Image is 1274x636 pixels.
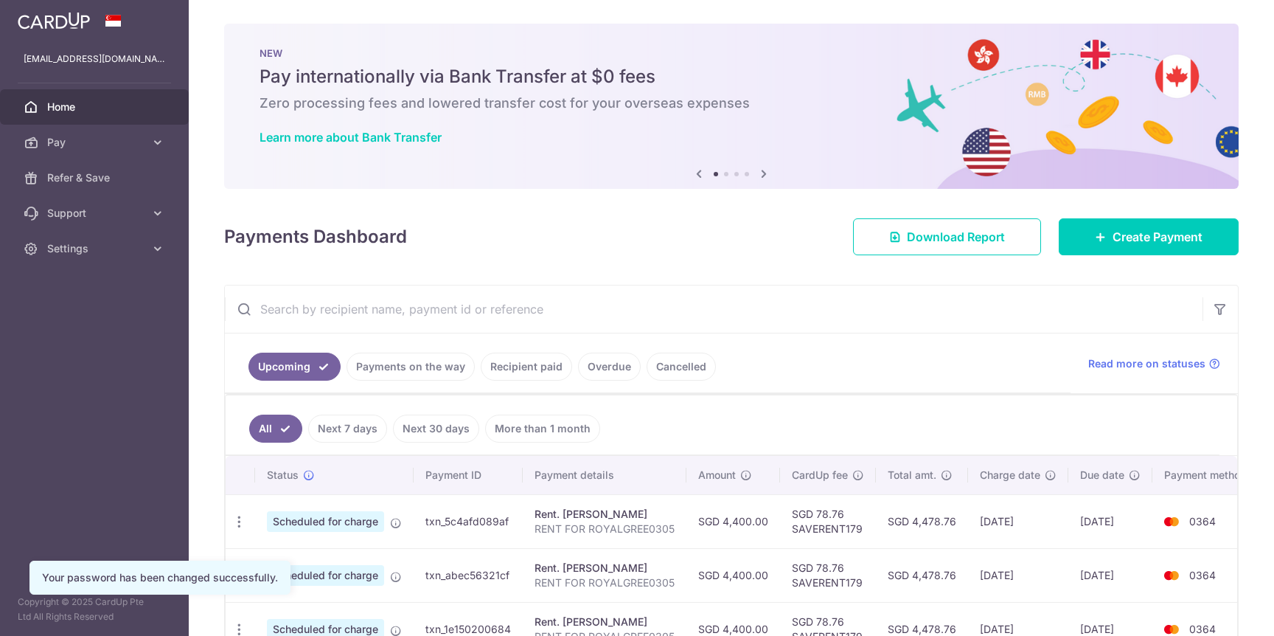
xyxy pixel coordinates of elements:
[968,494,1068,548] td: [DATE]
[414,456,523,494] th: Payment ID
[686,548,780,602] td: SGD 4,400.00
[224,224,407,250] h4: Payments Dashboard
[907,228,1005,246] span: Download Report
[47,100,145,114] span: Home
[347,353,475,381] a: Payments on the way
[414,494,523,548] td: txn_5c4afd089af
[267,565,384,586] span: Scheduled for charge
[485,415,600,443] a: More than 1 month
[47,206,145,221] span: Support
[248,353,341,381] a: Upcoming
[308,415,387,443] a: Next 7 days
[267,511,384,532] span: Scheduled for charge
[535,561,675,575] div: Rent. [PERSON_NAME]
[1152,456,1264,494] th: Payment method
[47,241,145,256] span: Settings
[888,468,936,483] span: Total amt.
[1088,356,1205,371] span: Read more on statuses
[42,570,278,585] div: Your password has been changed successfully.
[1059,218,1239,255] a: Create Payment
[968,548,1068,602] td: [DATE]
[260,130,442,145] a: Learn more about Bank Transfer
[1189,623,1216,635] span: 0364
[24,52,165,66] p: [EMAIL_ADDRESS][DOMAIN_NAME]
[780,548,876,602] td: SGD 78.76 SAVERENT179
[1157,513,1186,530] img: Bank Card
[876,494,968,548] td: SGD 4,478.76
[1068,548,1152,602] td: [DATE]
[267,468,299,483] span: Status
[578,353,641,381] a: Overdue
[698,468,736,483] span: Amount
[414,548,523,602] td: txn_abec56321cf
[792,468,848,483] span: CardUp fee
[535,575,675,590] p: RENT FOR ROYALGREE0305
[1189,515,1216,528] span: 0364
[47,170,145,185] span: Refer & Save
[980,468,1040,483] span: Charge date
[1189,569,1216,581] span: 0364
[47,135,145,150] span: Pay
[780,494,876,548] td: SGD 78.76 SAVERENT179
[393,415,479,443] a: Next 30 days
[225,286,1202,333] input: Search by recipient name, payment id or reference
[1088,356,1220,371] a: Read more on statuses
[523,456,686,494] th: Payment details
[130,10,161,24] span: Help
[1113,228,1202,246] span: Create Payment
[260,94,1203,112] h6: Zero processing fees and lowered transfer cost for your overseas expenses
[260,65,1203,89] h5: Pay internationally via Bank Transfer at $0 fees
[249,415,302,443] a: All
[224,24,1239,189] img: Bank transfer banner
[686,494,780,548] td: SGD 4,400.00
[260,47,1203,59] p: NEW
[481,353,572,381] a: Recipient paid
[853,218,1041,255] a: Download Report
[535,615,675,629] div: Rent. [PERSON_NAME]
[1157,567,1186,584] img: Bank Card
[1068,494,1152,548] td: [DATE]
[1080,468,1124,483] span: Due date
[535,522,675,536] p: RENT FOR ROYALGREE0305
[535,507,675,522] div: Rent. [PERSON_NAME]
[647,353,716,381] a: Cancelled
[18,12,90,30] img: CardUp
[876,548,968,602] td: SGD 4,478.76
